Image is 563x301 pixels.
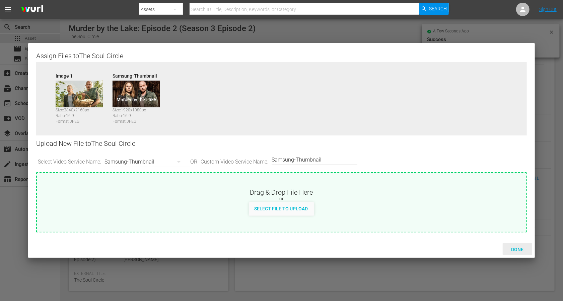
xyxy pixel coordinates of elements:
div: or [37,196,526,202]
div: Size: 1920 x 1080 px Ratio: 16:9 Format: JPEG [113,107,166,121]
div: Samsung-Thumbnail [113,73,166,77]
span: OR [189,158,199,166]
div: Upload New File to The Soul Circle [36,135,527,152]
a: Sign Out [539,7,557,12]
div: Image 1 [56,73,109,77]
span: Done [506,247,529,252]
span: Search [429,3,447,15]
img: 192210357-Samsung-Thumbnail_v1.jpg [113,81,160,107]
span: Select Video Service Name: [36,158,103,166]
img: 192210357-0.jpeg [56,81,103,107]
span: Custom Video Service Name: [199,158,270,166]
div: Size: 3840 x 2160 px Ratio: 16:9 Format: JPEG [56,107,109,121]
span: menu [4,5,12,13]
img: ans4CAIJ8jUAAAAAAAAAAAAAAAAAAAAAAAAgQb4GAAAAAAAAAAAAAAAAAAAAAAAAJMjXAAAAAAAAAAAAAAAAAAAAAAAAgAT5G... [16,2,48,17]
button: Done [503,243,532,255]
span: Select File to Upload [249,206,313,211]
button: Select File to Upload [249,202,313,214]
div: Samsung-Thumbnail [104,153,187,171]
div: Assign Files to The Soul Circle [36,51,527,59]
button: Search [419,3,449,15]
div: Drag & Drop File Here [37,188,526,196]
